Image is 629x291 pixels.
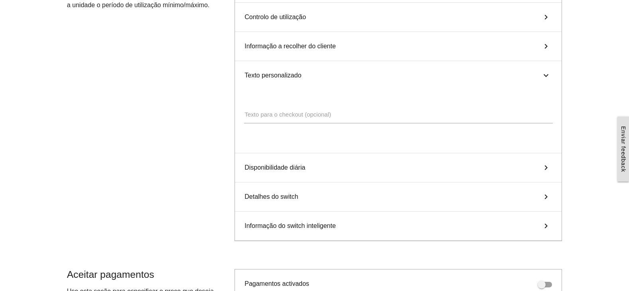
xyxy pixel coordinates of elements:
span: Pagamentos activados [245,280,309,287]
span: Controlo de utilização [245,12,306,22]
i: keyboard_arrow_right [540,12,552,22]
span: Disponibilidade diária [245,163,305,172]
i: keyboard_arrow_right [540,42,552,51]
i: keyboard_arrow_right [541,69,551,81]
span: Detalhes do switch [245,192,298,202]
span: Aceitar pagamentos [67,269,154,280]
i: keyboard_arrow_right [540,192,552,202]
span: Informação a recolher do cliente [245,42,336,51]
a: Enviar feedback [617,117,629,182]
i: keyboard_arrow_right [540,221,552,231]
i: keyboard_arrow_right [540,163,552,172]
label: Texto para o checkout (opcional) [245,110,331,119]
span: Informação do switch inteligente [245,221,336,231]
span: Texto personalizado [245,71,301,80]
